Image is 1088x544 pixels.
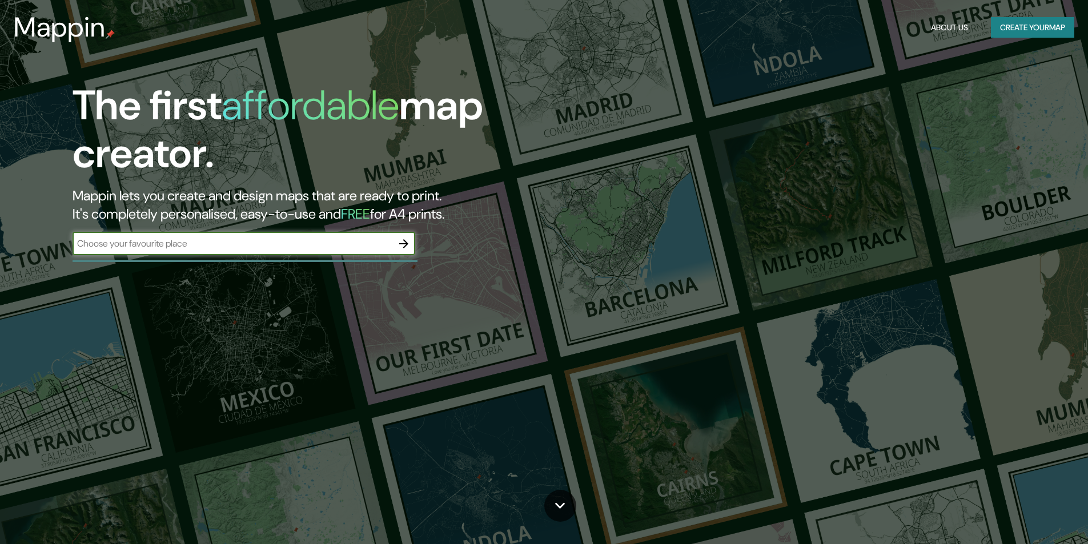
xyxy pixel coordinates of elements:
button: Create yourmap [991,17,1074,38]
img: mappin-pin [106,30,115,39]
h5: FREE [341,205,370,223]
h1: The first map creator. [73,82,617,187]
h3: Mappin [14,11,106,43]
h1: affordable [222,79,399,132]
input: Choose your favourite place [73,237,392,250]
button: About Us [926,17,973,38]
h2: Mappin lets you create and design maps that are ready to print. It's completely personalised, eas... [73,187,617,223]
